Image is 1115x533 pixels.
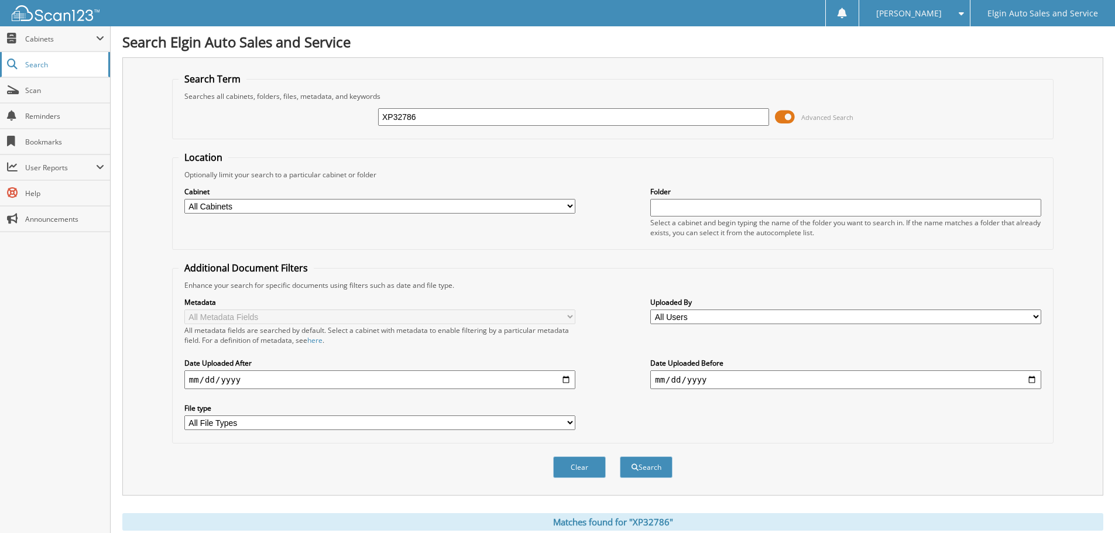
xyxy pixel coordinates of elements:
div: Select a cabinet and begin typing the name of the folder you want to search in. If the name match... [650,218,1041,238]
legend: Additional Document Filters [179,262,314,274]
label: Cabinet [184,187,575,197]
div: Matches found for "XP32786" [122,513,1103,531]
span: [PERSON_NAME] [876,10,942,17]
legend: Location [179,151,228,164]
iframe: Chat Widget [1056,477,1115,533]
button: Search [620,456,673,478]
legend: Search Term [179,73,246,85]
span: Advanced Search [801,113,853,122]
span: Scan [25,85,104,95]
a: here [307,335,323,345]
img: scan123-logo-white.svg [12,5,100,21]
span: Bookmarks [25,137,104,147]
div: Optionally limit your search to a particular cabinet or folder [179,170,1047,180]
h1: Search Elgin Auto Sales and Service [122,32,1103,51]
div: Enhance your search for specific documents using filters such as date and file type. [179,280,1047,290]
span: Cabinets [25,34,96,44]
label: File type [184,403,575,413]
input: end [650,370,1041,389]
span: Help [25,188,104,198]
label: Uploaded By [650,297,1041,307]
div: Searches all cabinets, folders, files, metadata, and keywords [179,91,1047,101]
button: Clear [553,456,606,478]
div: All metadata fields are searched by default. Select a cabinet with metadata to enable filtering b... [184,325,575,345]
label: Date Uploaded Before [650,358,1041,368]
span: Elgin Auto Sales and Service [987,10,1098,17]
span: Search [25,60,102,70]
label: Folder [650,187,1041,197]
span: Announcements [25,214,104,224]
input: start [184,370,575,389]
span: Reminders [25,111,104,121]
label: Metadata [184,297,575,307]
span: User Reports [25,163,96,173]
label: Date Uploaded After [184,358,575,368]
